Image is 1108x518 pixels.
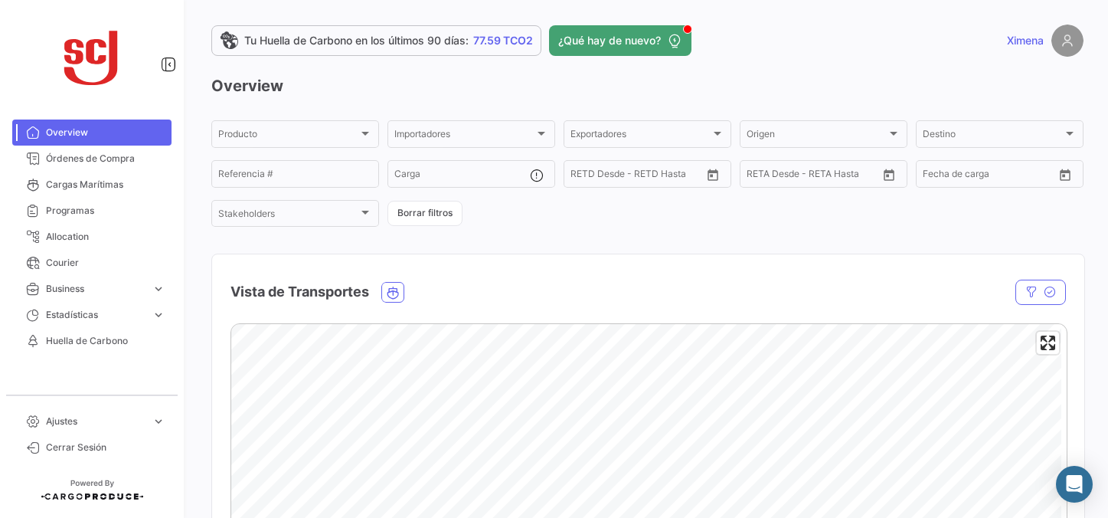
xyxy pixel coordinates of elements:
span: Stakeholders [218,211,358,221]
span: Importadores [394,131,534,142]
button: Enter fullscreen [1037,332,1059,354]
span: ¿Qué hay de nuevo? [558,33,661,48]
input: Hasta [609,171,671,182]
span: expand_more [152,308,165,322]
input: Hasta [785,171,847,182]
span: Allocation [46,230,165,244]
a: Huella de Carbono [12,328,172,354]
button: Borrar filtros [387,201,462,226]
img: scj_logo1.svg [54,18,130,95]
input: Desde [923,171,950,182]
span: Destino [923,131,1063,142]
a: Órdenes de Compra [12,146,172,172]
h3: Overview [211,75,1083,97]
button: Open calendar [1054,163,1077,186]
span: Órdenes de Compra [46,152,165,166]
span: Ajustes [46,415,145,428]
span: Courier [46,256,165,270]
span: Cargas Marítimas [46,178,165,192]
a: Cargas Marítimas [12,172,172,198]
span: Tu Huella de Carbono en los últimos 90 días: [244,33,469,48]
a: Programas [12,198,172,224]
span: expand_more [152,282,165,296]
span: Estadísticas [46,308,145,322]
input: Hasta [961,171,1023,182]
button: Open calendar [701,163,724,186]
div: Abrir Intercom Messenger [1056,466,1093,503]
a: Allocation [12,224,172,250]
a: Tu Huella de Carbono en los últimos 90 días:77.59 TCO2 [211,25,541,56]
span: Cerrar Sesión [46,441,165,454]
span: expand_more [152,415,165,428]
a: Courier [12,250,172,276]
span: Origen [747,131,887,142]
span: 77.59 TCO2 [473,33,533,48]
span: Business [46,282,145,296]
button: Ocean [382,283,404,302]
span: Overview [46,126,165,139]
span: Producto [218,131,358,142]
span: Huella de Carbono [46,334,165,348]
button: ¿Qué hay de nuevo? [549,25,691,56]
h4: Vista de Transportes [230,281,369,303]
img: placeholder-user.png [1051,25,1083,57]
span: Programas [46,204,165,218]
span: Exportadores [570,131,711,142]
span: Ximena [1007,33,1044,48]
a: Overview [12,120,172,146]
input: Desde [570,171,598,182]
input: Desde [747,171,774,182]
button: Open calendar [878,163,900,186]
